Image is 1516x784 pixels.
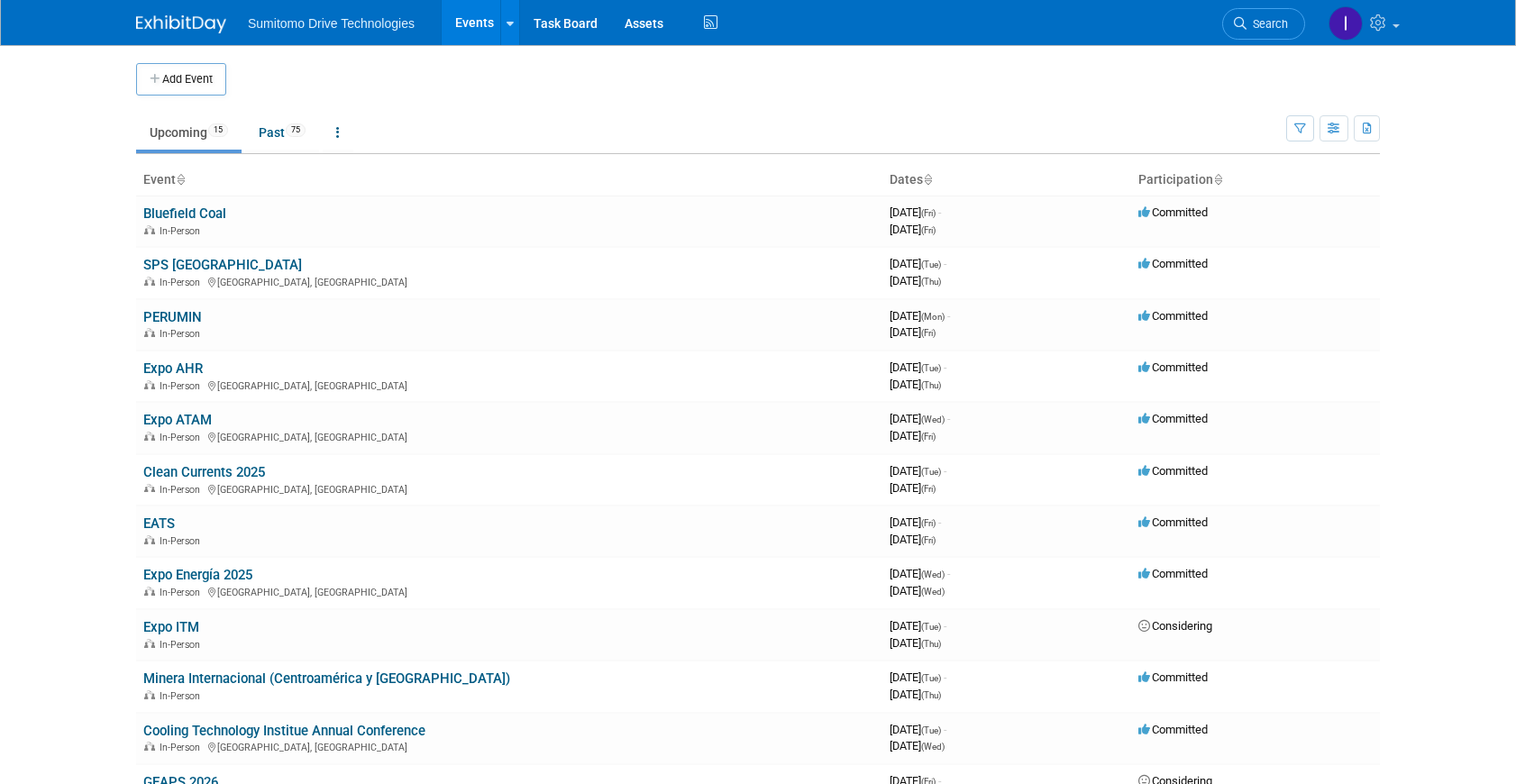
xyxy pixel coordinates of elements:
[921,484,936,494] span: (Fri)
[143,739,875,753] div: [GEOGRAPHIC_DATA], [GEOGRAPHIC_DATA]
[921,587,945,597] span: (Wed)
[160,380,205,392] span: In-Person
[144,432,155,441] img: In-Person Event
[143,274,875,288] div: [GEOGRAPHIC_DATA], [GEOGRAPHIC_DATA]
[144,535,155,544] img: In-Person Event
[921,518,936,528] span: (Fri)
[1138,619,1212,633] span: Considering
[921,363,941,373] span: (Tue)
[160,587,205,598] span: In-Person
[890,515,941,529] span: [DATE]
[890,360,946,374] span: [DATE]
[890,567,950,580] span: [DATE]
[944,723,946,736] span: -
[160,484,205,496] span: In-Person
[890,257,946,270] span: [DATE]
[921,380,941,390] span: (Thu)
[890,670,946,684] span: [DATE]
[890,325,936,339] span: [DATE]
[890,533,936,546] span: [DATE]
[136,115,242,150] a: Upcoming15
[890,205,941,219] span: [DATE]
[160,535,205,547] span: In-Person
[921,225,936,235] span: (Fri)
[136,15,226,33] img: ExhibitDay
[136,165,882,196] th: Event
[1138,360,1208,374] span: Committed
[938,515,941,529] span: -
[143,309,202,325] a: PERUMIN
[921,467,941,477] span: (Tue)
[921,535,936,545] span: (Fri)
[1213,172,1222,187] a: Sort by Participation Type
[1131,165,1380,196] th: Participation
[921,639,941,649] span: (Thu)
[890,274,941,287] span: [DATE]
[944,670,946,684] span: -
[921,208,936,218] span: (Fri)
[921,328,936,338] span: (Fri)
[938,205,941,219] span: -
[944,619,946,633] span: -
[144,639,155,648] img: In-Person Event
[245,115,319,150] a: Past75
[1138,412,1208,425] span: Committed
[143,515,175,532] a: EATS
[143,481,875,496] div: [GEOGRAPHIC_DATA], [GEOGRAPHIC_DATA]
[921,725,941,735] span: (Tue)
[144,742,155,751] img: In-Person Event
[143,619,199,635] a: Expo ITM
[1222,8,1305,40] a: Search
[921,260,941,269] span: (Tue)
[921,673,941,683] span: (Tue)
[882,165,1131,196] th: Dates
[890,378,941,391] span: [DATE]
[143,464,265,480] a: Clean Currents 2025
[143,257,302,273] a: SPS [GEOGRAPHIC_DATA]
[890,429,936,442] span: [DATE]
[890,584,945,597] span: [DATE]
[944,257,946,270] span: -
[144,380,155,389] img: In-Person Event
[1138,723,1208,736] span: Committed
[921,622,941,632] span: (Tue)
[286,123,306,137] span: 75
[143,429,875,443] div: [GEOGRAPHIC_DATA], [GEOGRAPHIC_DATA]
[921,742,945,752] span: (Wed)
[1138,257,1208,270] span: Committed
[1138,515,1208,529] span: Committed
[947,412,950,425] span: -
[923,172,932,187] a: Sort by Start Date
[144,690,155,699] img: In-Person Event
[143,567,252,583] a: Expo Energía 2025
[144,484,155,493] img: In-Person Event
[160,742,205,753] span: In-Person
[944,360,946,374] span: -
[160,328,205,340] span: In-Person
[890,619,946,633] span: [DATE]
[143,670,510,687] a: Minera Internacional (Centroamérica y [GEOGRAPHIC_DATA])
[143,360,203,377] a: Expo AHR
[921,690,941,700] span: (Thu)
[921,277,941,287] span: (Thu)
[947,567,950,580] span: -
[1329,6,1363,41] img: Iram Rincón
[160,277,205,288] span: In-Person
[890,464,946,478] span: [DATE]
[890,481,936,495] span: [DATE]
[144,277,155,286] img: In-Person Event
[921,312,945,322] span: (Mon)
[1247,17,1288,31] span: Search
[144,328,155,337] img: In-Person Event
[160,225,205,237] span: In-Person
[890,723,946,736] span: [DATE]
[136,63,226,96] button: Add Event
[890,636,941,650] span: [DATE]
[144,225,155,234] img: In-Person Event
[248,16,415,31] span: Sumitomo Drive Technologies
[890,309,950,323] span: [DATE]
[947,309,950,323] span: -
[1138,309,1208,323] span: Committed
[1138,567,1208,580] span: Committed
[208,123,228,137] span: 15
